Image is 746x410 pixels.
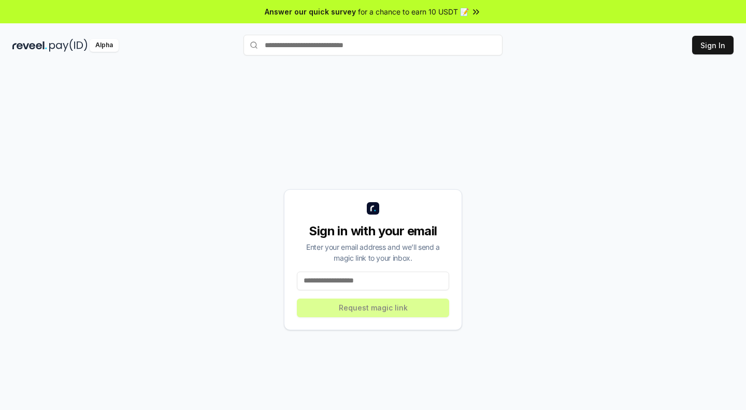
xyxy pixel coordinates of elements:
span: Answer our quick survey [265,6,356,17]
span: for a chance to earn 10 USDT 📝 [358,6,469,17]
div: Enter your email address and we’ll send a magic link to your inbox. [297,242,449,263]
div: Sign in with your email [297,223,449,239]
img: reveel_dark [12,39,47,52]
img: logo_small [367,202,379,215]
div: Alpha [90,39,119,52]
button: Sign In [692,36,734,54]
img: pay_id [49,39,88,52]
